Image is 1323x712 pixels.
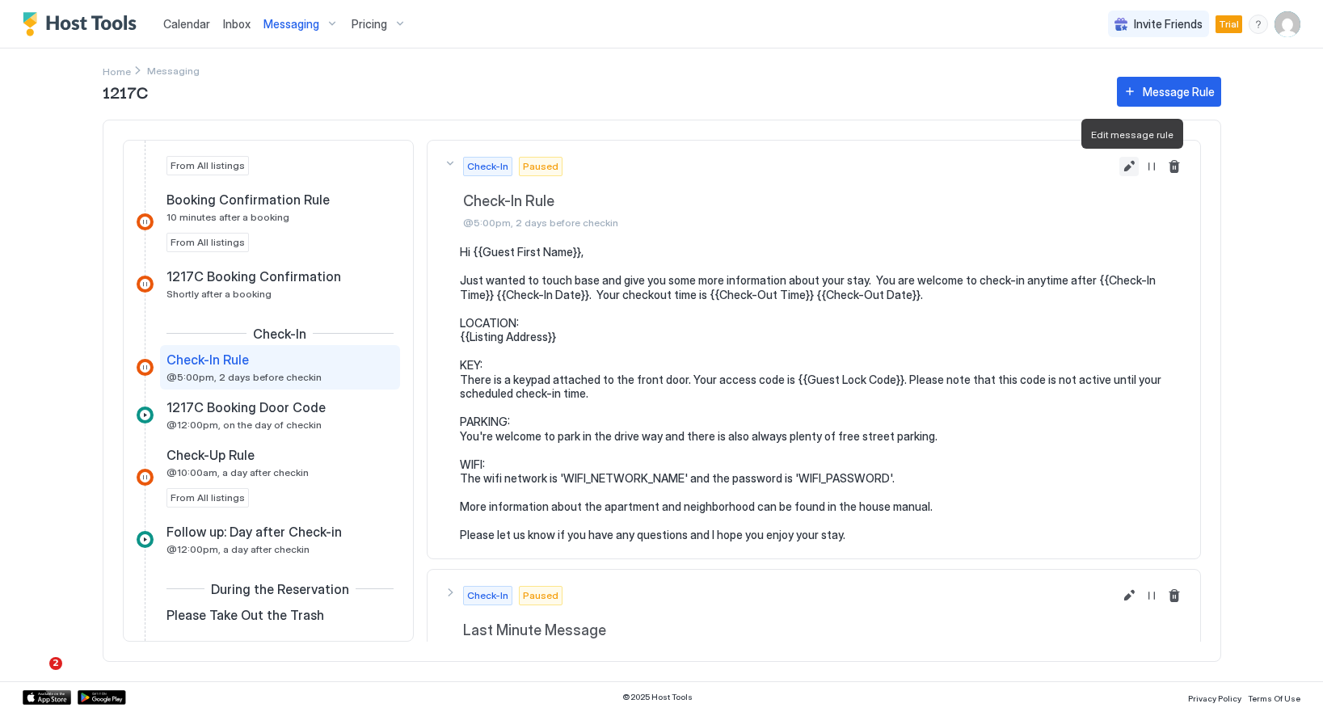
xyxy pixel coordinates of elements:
[166,607,324,623] span: Please Take Out the Trash
[166,268,341,284] span: 1217C Booking Confirmation
[147,65,200,77] span: Breadcrumb
[467,159,508,174] span: Check-In
[463,217,1113,229] span: @5:00pm, 2 days before checkin
[1134,17,1203,32] span: Invite Friends
[460,245,1184,542] pre: Hi {{Guest First Name}}, Just wanted to touch base and give you some more information about your ...
[428,570,1200,675] button: Check-InPausedLast Minute Message@5:00pm, 2 days before checkinEdit message ruleResume Message Ru...
[1275,11,1300,37] div: User profile
[103,79,1101,103] span: 1217C
[1188,689,1241,706] a: Privacy Policy
[622,692,693,702] span: © 2025 Host Tools
[166,419,322,431] span: @12:00pm, on the day of checkin
[78,690,126,705] a: Google Play Store
[166,626,303,638] span: @6:00pm, on the first [DATE]
[163,17,210,31] span: Calendar
[166,211,289,223] span: 10 minutes after a booking
[103,62,131,79] div: Breadcrumb
[1142,586,1161,605] button: Resume Message Rule
[49,657,62,670] span: 2
[171,158,245,173] span: From All listings
[103,65,131,78] span: Home
[223,15,251,32] a: Inbox
[1248,693,1300,703] span: Terms Of Use
[467,588,508,603] span: Check-In
[1165,586,1184,605] button: Delete message rule
[23,690,71,705] a: App Store
[23,12,144,36] a: Host Tools Logo
[428,141,1200,246] button: Check-InPausedCheck-In Rule@5:00pm, 2 days before checkinEdit message ruleResume Message RuleDele...
[171,235,245,250] span: From All listings
[253,326,306,342] span: Check-In
[1219,17,1239,32] span: Trial
[166,524,342,540] span: Follow up: Day after Check-in
[166,352,249,368] span: Check-In Rule
[166,371,322,383] span: @5:00pm, 2 days before checkin
[1143,83,1215,100] div: Message Rule
[166,447,255,463] span: Check-Up Rule
[1188,693,1241,703] span: Privacy Policy
[223,17,251,31] span: Inbox
[1091,128,1173,141] span: Edit message rule
[463,621,1113,640] span: Last Minute Message
[1165,157,1184,176] button: Delete message rule
[1119,586,1139,605] button: Edit message rule
[1249,15,1268,34] div: menu
[523,588,558,603] span: Paused
[16,657,55,696] iframe: Intercom live chat
[523,159,558,174] span: Paused
[171,491,245,505] span: From All listings
[163,15,210,32] a: Calendar
[428,245,1200,558] section: Check-InPausedCheck-In Rule@5:00pm, 2 days before checkinEdit message ruleResume Message RuleDele...
[103,62,131,79] a: Home
[1248,689,1300,706] a: Terms Of Use
[166,399,326,415] span: 1217C Booking Door Code
[463,192,1113,211] span: Check-In Rule
[166,466,309,478] span: @10:00am, a day after checkin
[1142,157,1161,176] button: Resume Message Rule
[166,543,310,555] span: @12:00pm, a day after checkin
[263,17,319,32] span: Messaging
[211,581,349,597] span: During the Reservation
[1119,157,1139,176] button: Edit message rule
[166,192,330,208] span: Booking Confirmation Rule
[1117,77,1221,107] button: Message Rule
[166,288,272,300] span: Shortly after a booking
[352,17,387,32] span: Pricing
